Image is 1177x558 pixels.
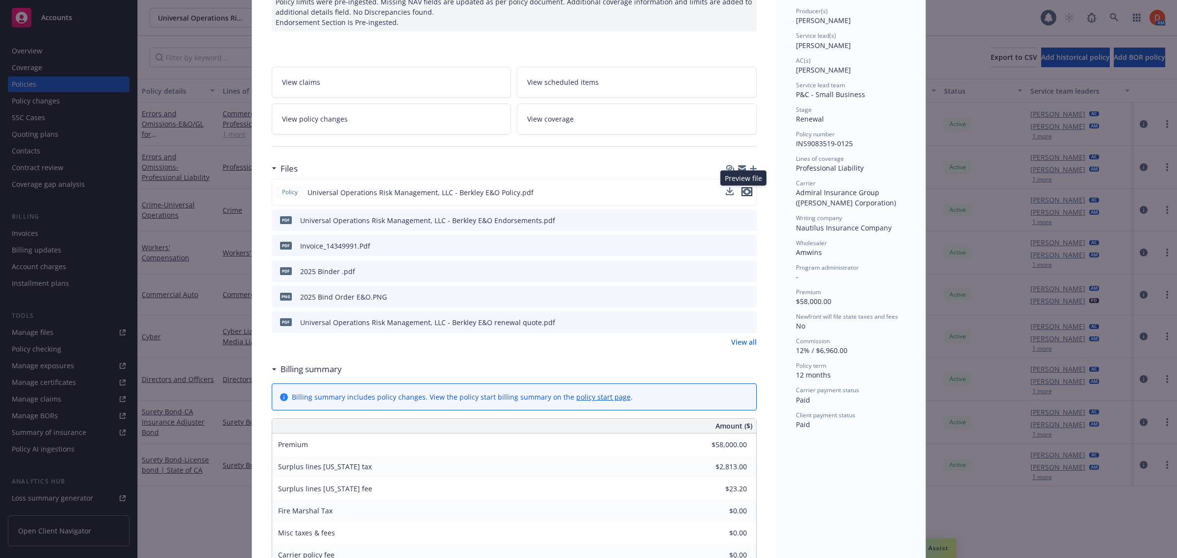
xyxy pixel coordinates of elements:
[517,67,757,98] a: View scheduled items
[796,321,805,330] span: No
[796,7,828,15] span: Producer(s)
[744,266,753,277] button: preview file
[728,215,736,226] button: download file
[796,370,831,380] span: 12 months
[796,214,842,222] span: Writing company
[796,288,821,296] span: Premium
[796,272,798,281] span: -
[280,216,292,224] span: pdf
[282,114,348,124] span: View policy changes
[278,484,372,493] span: Surplus lines [US_STATE] fee
[278,462,372,471] span: Surplus lines [US_STATE] tax
[728,317,736,328] button: download file
[576,392,631,402] a: policy start page
[796,411,855,419] span: Client payment status
[280,318,292,326] span: pdf
[744,292,753,302] button: preview file
[282,77,320,87] span: View claims
[796,81,845,89] span: Service lead team
[300,317,555,328] div: Universal Operations Risk Management, LLC - Berkley E&O renewal quote.pdf
[280,242,292,249] span: Pdf
[716,421,752,431] span: Amount ($)
[796,65,851,75] span: [PERSON_NAME]
[278,440,308,449] span: Premium
[796,41,851,50] span: [PERSON_NAME]
[796,163,906,173] div: Professional Liability
[796,130,835,138] span: Policy number
[796,297,831,306] span: $58,000.00
[689,459,753,474] input: 0.00
[278,528,335,537] span: Misc taxes & fees
[278,506,333,515] span: Fire Marshal Tax
[731,337,757,347] a: View all
[796,114,824,124] span: Renewal
[728,266,736,277] button: download file
[742,187,752,196] button: preview file
[728,241,736,251] button: download file
[300,241,370,251] div: Invoice_14349991.Pdf
[281,363,342,376] h3: Billing summary
[796,31,836,40] span: Service lead(s)
[796,154,844,163] span: Lines of coverage
[796,139,853,148] span: INS9083519-0125
[796,105,812,114] span: Stage
[689,504,753,518] input: 0.00
[307,187,534,198] span: Universal Operations Risk Management, LLC - Berkley E&O Policy.pdf
[796,223,892,232] span: Nautilus Insurance Company
[796,386,859,394] span: Carrier payment status
[796,188,896,207] span: Admiral Insurance Group ([PERSON_NAME] Corporation)
[689,482,753,496] input: 0.00
[726,187,734,198] button: download file
[796,337,830,345] span: Commission
[527,114,574,124] span: View coverage
[689,526,753,540] input: 0.00
[744,241,753,251] button: preview file
[796,420,810,429] span: Paid
[796,395,810,405] span: Paid
[796,56,811,65] span: AC(s)
[527,77,599,87] span: View scheduled items
[272,162,298,175] div: Files
[796,312,898,321] span: Newfront will file state taxes and fees
[300,292,387,302] div: 2025 Bind Order E&O.PNG
[796,346,847,355] span: 12% / $6,960.00
[720,171,767,186] div: Preview file
[744,317,753,328] button: preview file
[796,263,859,272] span: Program administrator
[300,215,555,226] div: Universal Operations Risk Management, LLC - Berkley E&O Endorsements.pdf
[300,266,355,277] div: 2025 Binder .pdf
[292,392,633,402] div: Billing summary includes policy changes. View the policy start billing summary on the .
[726,187,734,195] button: download file
[796,248,822,257] span: Amwins
[742,187,752,198] button: preview file
[281,162,298,175] h3: Files
[796,179,816,187] span: Carrier
[796,90,865,99] span: P&C - Small Business
[272,67,512,98] a: View claims
[689,437,753,452] input: 0.00
[272,103,512,134] a: View policy changes
[796,361,826,370] span: Policy term
[796,16,851,25] span: [PERSON_NAME]
[272,363,342,376] div: Billing summary
[280,293,292,300] span: PNG
[728,292,736,302] button: download file
[796,239,827,247] span: Wholesaler
[280,267,292,275] span: pdf
[744,215,753,226] button: preview file
[280,188,300,197] span: Policy
[517,103,757,134] a: View coverage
